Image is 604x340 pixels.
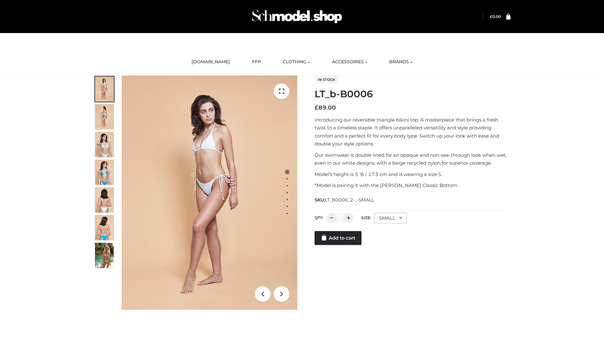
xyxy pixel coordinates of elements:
img: ArielClassicBikiniTop_CloudNine_AzureSky_OW114ECO_8-scaled.jpg [95,215,114,240]
img: ArielClassicBikiniTop_CloudNine_AzureSky_OW114ECO_7-scaled.jpg [95,187,114,212]
h1: LT_b-B0006 [315,88,511,100]
bdi: 0.00 [490,14,501,19]
a: BRANDS [384,55,417,69]
label: Size: [361,215,371,220]
img: ArielClassicBikiniTop_CloudNine_AzureSky_OW114ECO_1-scaled.jpg [95,76,114,102]
img: ArielClassicBikiniTop_CloudNine_AzureSky_OW114ECO_1 [122,76,297,310]
img: ArielClassicBikiniTop_CloudNine_AzureSky_OW114ECO_3-scaled.jpg [95,132,114,157]
p: Our swimwear is double lined for an opaque and non-see-through look when wet, even in our white d... [315,151,511,167]
span: LT_B0006_2-_-SMALL [325,197,374,203]
span: In stock [315,76,338,83]
a: Add to cart [315,231,361,245]
span: £ [315,104,318,111]
p: *Model is pairing it with the [PERSON_NAME] Classic Bottom [315,181,511,190]
a: [DOMAIN_NAME] [187,55,235,69]
bdi: 89.00 [315,104,336,111]
span: £ [490,14,492,19]
p: Model’s height is 5 ‘8 / 173 cm and is wearing a size S. [315,170,511,178]
div: SMALL [374,213,407,224]
label: QTY: [315,215,323,220]
a: CLOTHING [278,55,315,69]
img: Schmodel Admin 964 [250,4,344,29]
p: Introducing our reversible triangle bikini top. A masterpiece that brings a fresh twist to a time... [315,116,511,148]
img: ArielClassicBikiniTop_CloudNine_AzureSky_OW114ECO_2-scaled.jpg [95,104,114,129]
span: SKU: [315,196,375,204]
a: FFP [247,55,266,69]
img: ArielClassicBikiniTop_CloudNine_AzureSky_OW114ECO_4-scaled.jpg [95,160,114,185]
a: ACCESSORIES [327,55,372,69]
a: £0.00 [490,14,501,19]
img: Arieltop_CloudNine_AzureSky2.jpg [95,243,114,268]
